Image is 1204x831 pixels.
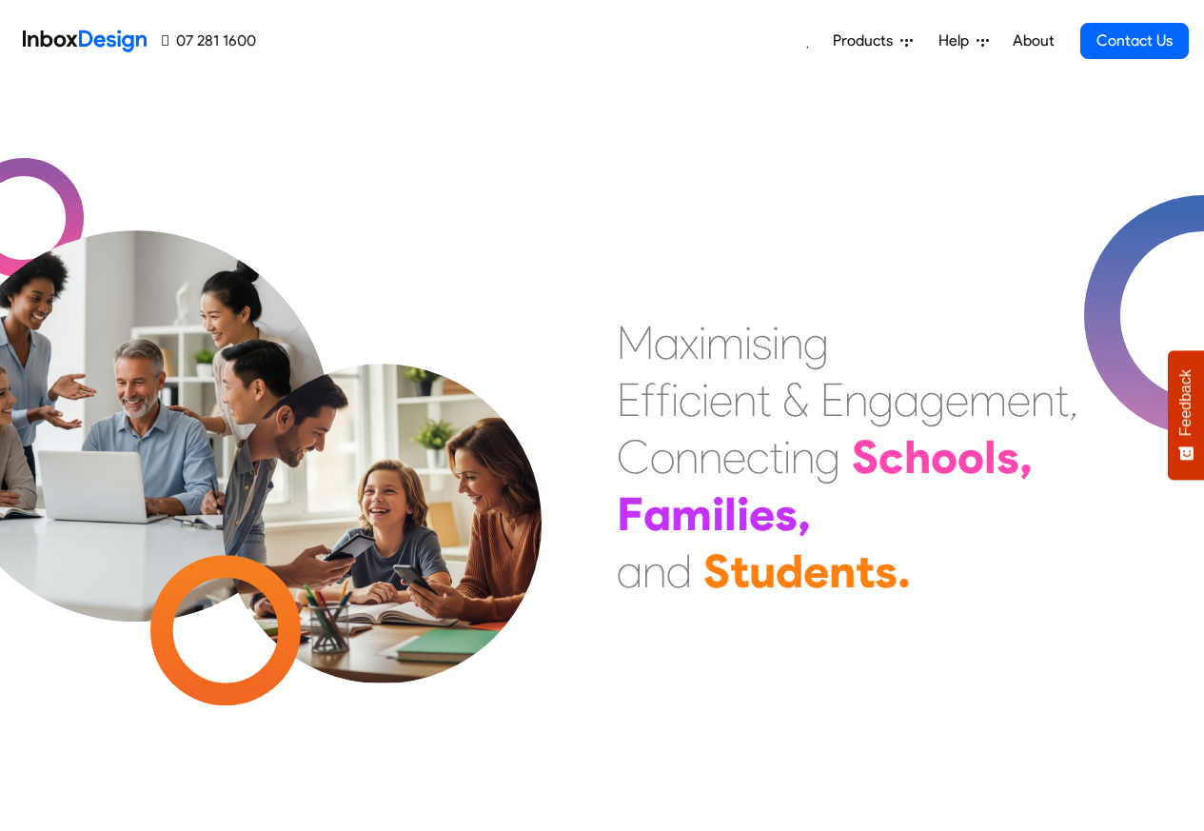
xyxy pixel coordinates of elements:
a: 07 281 1600 [162,30,256,52]
div: e [709,371,733,428]
div: t [856,543,875,600]
div: i [737,485,749,543]
div: s [875,543,898,600]
a: About [1007,22,1059,60]
div: Maximising Efficient & Engagement, Connecting Schools, Families, and Students. [617,314,1078,600]
div: d [776,543,803,600]
div: m [969,371,1007,428]
span: Products [833,30,900,52]
div: i [744,314,752,371]
a: Contact Us [1080,23,1189,59]
div: n [733,371,757,428]
div: s [997,428,1019,485]
div: e [945,371,969,428]
div: , [1069,371,1078,428]
div: e [749,485,775,543]
div: E [617,371,641,428]
div: l [724,485,737,543]
div: c [878,428,904,485]
div: o [650,428,675,485]
div: C [617,428,650,485]
div: g [868,371,894,428]
div: g [803,314,829,371]
div: c [679,371,701,428]
div: o [957,428,984,485]
div: i [783,428,791,485]
div: d [666,543,692,600]
div: i [671,371,679,428]
div: t [730,543,749,600]
a: Products [825,22,920,60]
div: o [931,428,957,485]
div: s [752,314,772,371]
div: a [654,314,680,371]
div: , [798,485,811,543]
div: g [919,371,945,428]
div: S [703,543,730,600]
div: e [803,543,829,600]
div: E [820,371,844,428]
div: x [680,314,699,371]
div: a [617,543,642,600]
div: u [749,543,776,600]
div: n [780,314,803,371]
div: m [671,485,712,543]
div: l [984,428,997,485]
div: t [769,428,783,485]
div: a [643,485,671,543]
div: i [701,371,709,428]
div: i [712,485,724,543]
div: f [656,371,671,428]
a: Help [931,22,997,60]
div: h [904,428,931,485]
div: n [642,543,666,600]
div: g [815,428,840,485]
button: Feedback - Show survey [1168,350,1204,480]
div: & [782,371,809,428]
img: parents_with_child.png [183,285,582,683]
div: s [775,485,798,543]
div: n [1031,371,1055,428]
div: n [829,543,856,600]
span: Feedback [1177,369,1194,436]
div: . [898,543,911,600]
div: i [699,314,706,371]
div: e [722,428,746,485]
div: e [1007,371,1031,428]
div: t [757,371,771,428]
div: c [746,428,769,485]
div: , [1019,428,1033,485]
div: n [791,428,815,485]
div: m [706,314,744,371]
div: M [617,314,654,371]
div: i [772,314,780,371]
span: Help [938,30,977,52]
div: n [699,428,722,485]
div: f [641,371,656,428]
div: n [844,371,868,428]
div: F [617,485,643,543]
div: S [852,428,878,485]
div: n [675,428,699,485]
div: t [1055,371,1069,428]
div: a [894,371,919,428]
